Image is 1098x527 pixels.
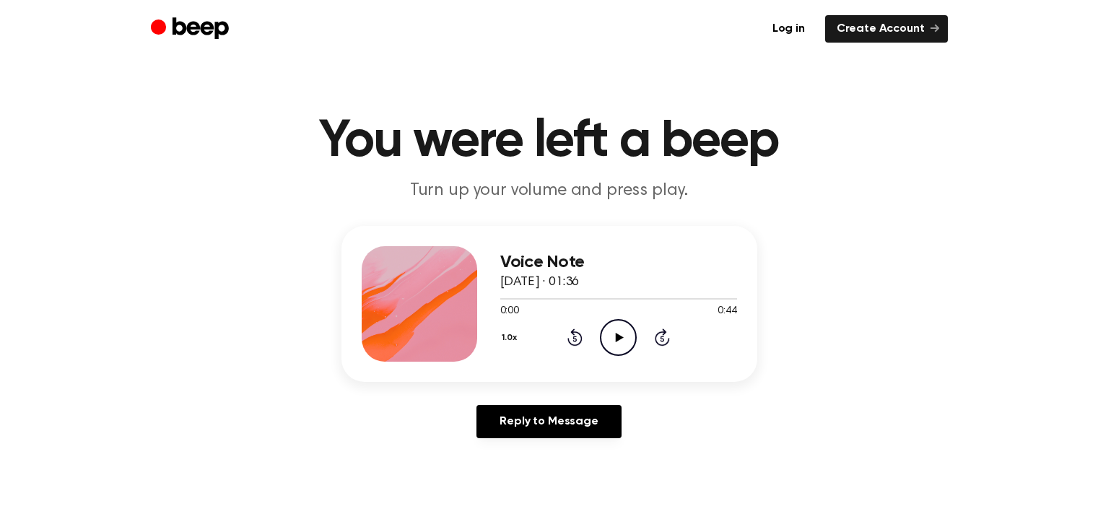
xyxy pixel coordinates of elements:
p: Turn up your volume and press play. [272,179,827,203]
a: Create Account [825,15,948,43]
h3: Voice Note [500,253,737,272]
span: 0:00 [500,304,519,319]
a: Log in [761,15,816,43]
h1: You were left a beep [180,116,919,167]
a: Reply to Message [476,405,621,438]
button: 1.0x [500,326,523,350]
span: [DATE] · 01:36 [500,276,580,289]
span: 0:44 [718,304,736,319]
a: Beep [151,15,232,43]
